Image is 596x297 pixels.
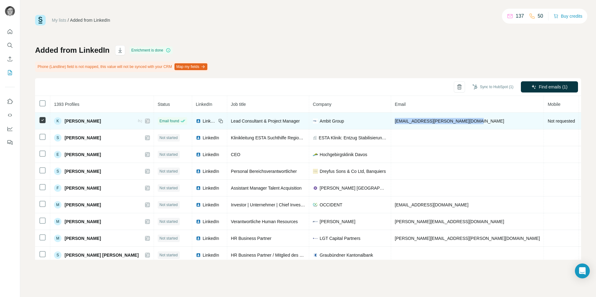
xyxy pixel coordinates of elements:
button: Dashboard [5,123,15,134]
div: M [54,201,61,209]
div: M [54,218,61,225]
span: 1393 Profiles [54,102,79,107]
img: LinkedIn logo [196,152,201,157]
button: Map my fields [174,63,207,70]
span: Find emails (1) [539,84,568,90]
span: ESTA Klinik: Entzug Stabilisierung Therapie [319,135,387,141]
span: LinkedIn [203,202,219,208]
span: Klinikleitung ESTA Suchthilfe Region [GEOGRAPHIC_DATA] [231,135,348,140]
span: LinkedIn [203,118,216,124]
span: Not started [160,169,178,174]
span: [PERSON_NAME] [320,218,355,225]
span: [EMAIL_ADDRESS][PERSON_NAME][DOMAIN_NAME] [395,119,504,124]
span: HR Business Partner [231,236,272,241]
span: Not requested [548,119,575,124]
span: Personal Bereichsverantwortlicher [231,169,297,174]
span: HR Business Partner / Mitglied des Kaders [231,253,313,258]
span: Mobile [548,102,560,107]
span: Graubündner Kantonalbank [320,252,373,258]
span: Not started [160,236,178,241]
span: LinkedIn [196,102,212,107]
img: LinkedIn logo [196,186,201,191]
span: [PERSON_NAME] [PERSON_NAME] [65,252,139,258]
span: [PERSON_NAME] [65,118,101,124]
span: Status [158,102,170,107]
img: company-logo [313,152,318,157]
button: Quick start [5,26,15,37]
div: F [54,184,61,192]
div: Open Intercom Messenger [575,263,590,278]
button: My lists [5,67,15,78]
button: Use Surfe API [5,110,15,121]
button: Feedback [5,137,15,148]
img: LinkedIn logo [196,253,201,258]
span: [PERSON_NAME] [65,218,101,225]
span: LinkedIn [203,218,219,225]
button: Buy credits [553,12,582,20]
span: Email [395,102,406,107]
span: Not started [160,219,178,224]
img: company-logo [313,186,318,191]
span: [PERSON_NAME] [GEOGRAPHIC_DATA]/[GEOGRAPHIC_DATA] [320,185,387,191]
button: Search [5,40,15,51]
img: company-logo [313,253,318,258]
span: LinkedIn [203,252,219,258]
img: LinkedIn logo [196,135,201,140]
img: LinkedIn logo [196,202,201,207]
span: Not started [160,135,178,141]
div: Enrichment is done [129,47,173,54]
span: Hochgebirgsklinik Davos [320,151,367,158]
span: LinkedIn [203,151,219,158]
h1: Added from LinkedIn [35,45,110,55]
span: Lead Consultant & Project Manager [231,119,300,124]
span: Email found [160,118,179,124]
div: Added from LinkedIn [70,17,110,23]
li: / [68,17,69,23]
img: LinkedIn logo [196,169,201,174]
span: Not started [160,185,178,191]
span: LinkedIn [203,168,219,174]
span: Not started [160,152,178,157]
img: company-logo [313,169,318,174]
span: [PERSON_NAME] [65,202,101,208]
div: Phone (Landline) field is not mapped, this value will not be synced with your CRM [35,61,209,72]
span: [PERSON_NAME] [65,185,101,191]
p: 137 [516,12,524,20]
img: LinkedIn logo [196,219,201,224]
div: E [54,151,61,158]
span: [PERSON_NAME][EMAIL_ADDRESS][PERSON_NAME][DOMAIN_NAME] [395,236,540,241]
img: company-logo [313,119,318,124]
span: LinkedIn [203,185,219,191]
span: Not started [160,252,178,258]
span: LinkedIn [203,135,219,141]
span: [PERSON_NAME] [65,135,101,141]
button: Enrich CSV [5,53,15,65]
span: [EMAIL_ADDRESS][DOMAIN_NAME] [395,202,468,207]
span: [PERSON_NAME] [65,235,101,241]
button: Use Surfe on LinkedIn [5,96,15,107]
span: [PERSON_NAME] [65,168,101,174]
img: Surfe Logo [35,15,46,25]
img: company-logo [313,236,318,241]
span: Verantwortliche Human Resources [231,219,298,224]
span: Dreyfus Sons & Co Ltd, Banquiers [320,168,386,174]
div: S [54,168,61,175]
span: CEO [231,152,240,157]
p: 50 [538,12,543,20]
div: M [54,235,61,242]
span: LGT Capital Partners [320,235,360,241]
img: LinkedIn logo [196,236,201,241]
span: Not started [160,202,178,208]
span: Ambit Group [320,118,344,124]
button: Sync to HubSpot (1) [468,82,518,92]
a: My lists [52,18,66,23]
span: Job title [231,102,246,107]
span: Investor | Unternehmer | Chief Investment Officer [231,202,325,207]
div: S [54,251,61,259]
span: [PERSON_NAME] [65,151,101,158]
img: LinkedIn logo [196,119,201,124]
span: LinkedIn [203,235,219,241]
img: Avatar [5,6,15,16]
span: Assistant Manager Talent Acquisition [231,186,302,191]
span: Company [313,102,332,107]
